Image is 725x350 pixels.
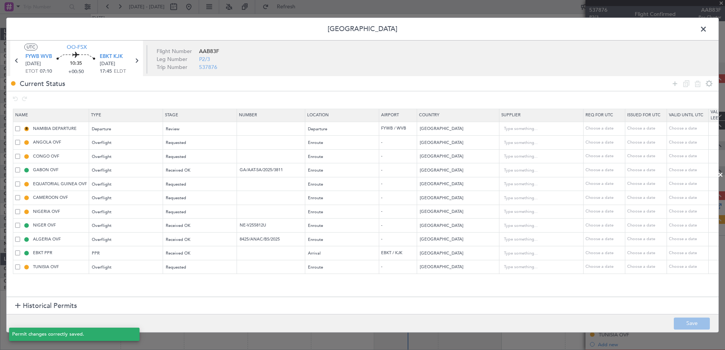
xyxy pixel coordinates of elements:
[6,18,719,41] header: [GEOGRAPHIC_DATA]
[585,167,625,173] div: Choose a date
[669,250,708,256] div: Choose a date
[627,264,667,270] div: Choose a date
[627,250,667,256] div: Choose a date
[669,112,703,118] span: Valid Until Utc
[669,126,708,132] div: Choose a date
[627,153,667,160] div: Choose a date
[585,222,625,229] div: Choose a date
[627,222,667,229] div: Choose a date
[669,195,708,201] div: Choose a date
[669,222,708,229] div: Choose a date
[585,112,613,118] span: Req For Utc
[585,139,625,146] div: Choose a date
[627,195,667,201] div: Choose a date
[627,209,667,215] div: Choose a date
[585,236,625,243] div: Choose a date
[669,139,708,146] div: Choose a date
[12,331,128,338] div: Permit changes correctly saved.
[585,181,625,187] div: Choose a date
[627,181,667,187] div: Choose a date
[627,126,667,132] div: Choose a date
[627,236,667,243] div: Choose a date
[627,139,667,146] div: Choose a date
[669,264,708,270] div: Choose a date
[669,236,708,243] div: Choose a date
[669,181,708,187] div: Choose a date
[585,195,625,201] div: Choose a date
[627,167,667,173] div: Choose a date
[585,126,625,132] div: Choose a date
[669,209,708,215] div: Choose a date
[669,153,708,160] div: Choose a date
[585,264,625,270] div: Choose a date
[585,153,625,160] div: Choose a date
[585,250,625,256] div: Choose a date
[627,112,661,118] span: Issued For Utc
[585,209,625,215] div: Choose a date
[669,167,708,173] div: Choose a date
